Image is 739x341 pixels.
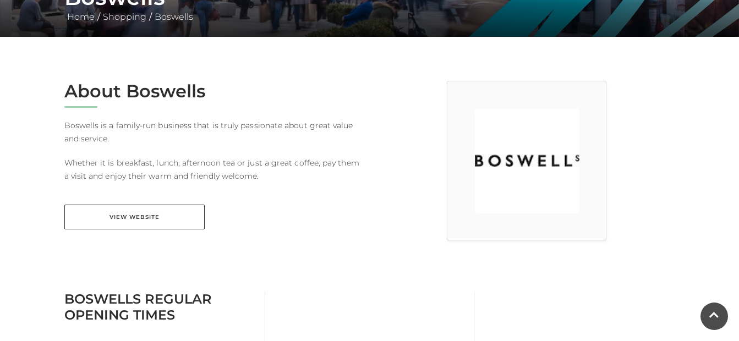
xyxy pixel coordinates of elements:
a: Boswells [152,12,196,22]
p: Boswells is a family-run business that is truly passionate about great value and service. [64,119,362,145]
a: Home [64,12,97,22]
h2: About Boswells [64,81,362,102]
p: Whether it is breakfast, lunch, afternoon tea or just a great coffee, pay them a visit and enjoy ... [64,156,362,183]
a: View Website [64,205,205,229]
a: Shopping [100,12,149,22]
h3: Boswells Regular Opening Times [64,291,256,323]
